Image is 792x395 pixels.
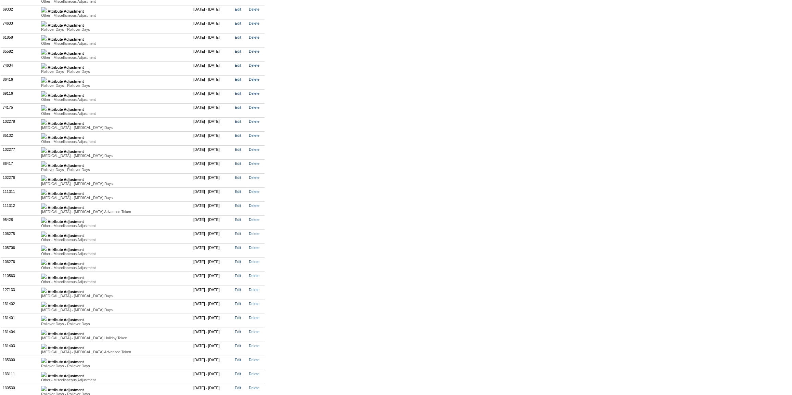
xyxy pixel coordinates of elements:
[249,372,259,376] a: Delete
[1,47,39,61] td: 65582
[235,344,241,348] a: Edit
[41,154,190,158] div: [MEDICAL_DATA] - [MEDICAL_DATA] Days
[1,61,39,75] td: 74634
[48,192,84,196] b: Attribute Adjustment
[192,131,233,145] td: [DATE] - [DATE]
[48,346,84,350] b: Attribute Adjustment
[235,316,241,320] a: Edit
[249,91,259,95] a: Delete
[48,262,84,266] b: Attribute Adjustment
[48,290,84,294] b: Attribute Adjustment
[48,318,84,322] b: Attribute Adjustment
[41,330,47,335] img: b_plus.gif
[192,117,233,131] td: [DATE] - [DATE]
[249,105,259,109] a: Delete
[48,9,84,13] b: Attribute Adjustment
[235,119,241,123] a: Edit
[48,177,84,182] b: Attribute Adjustment
[249,63,259,67] a: Delete
[192,300,233,314] td: [DATE] - [DATE]
[235,77,241,81] a: Edit
[41,147,47,153] img: b_plus.gif
[41,358,47,363] img: b_plus.gif
[249,175,259,180] a: Delete
[41,378,190,382] div: Other - Miscellaneous Adjustment
[41,274,47,279] img: b_plus.gif
[249,218,259,222] a: Delete
[192,103,233,117] td: [DATE] - [DATE]
[249,21,259,25] a: Delete
[235,232,241,236] a: Edit
[249,386,259,390] a: Delete
[41,140,190,144] div: Other - Miscellaneous Adjustment
[41,232,47,237] img: b_plus.gif
[249,288,259,292] a: Delete
[235,218,241,222] a: Edit
[235,260,241,264] a: Edit
[1,286,39,300] td: 127133
[41,316,47,321] img: b_plus.gif
[192,328,233,342] td: [DATE] - [DATE]
[41,97,190,102] div: Other - Miscellaneous Adjustment
[235,175,241,180] a: Edit
[1,215,39,229] td: 95428
[41,83,190,88] div: Rollover Days - Rollover Days
[235,7,241,11] a: Edit
[41,196,190,200] div: [MEDICAL_DATA] - [MEDICAL_DATA] Days
[41,364,190,368] div: Rollover Days - Rollover Days
[48,149,84,154] b: Attribute Adjustment
[249,260,259,264] a: Delete
[1,5,39,19] td: 69332
[192,145,233,159] td: [DATE] - [DATE]
[48,248,84,252] b: Attribute Adjustment
[41,49,47,55] img: b_plus.gif
[249,77,259,81] a: Delete
[1,314,39,328] td: 131401
[249,274,259,278] a: Delete
[41,55,190,60] div: Other - Miscellaneous Adjustment
[1,272,39,286] td: 110563
[249,330,259,334] a: Delete
[48,79,84,83] b: Attribute Adjustment
[41,238,190,242] div: Other - Miscellaneous Adjustment
[41,189,47,195] img: b_plus.gif
[249,316,259,320] a: Delete
[41,161,47,167] img: b_plus.gif
[48,234,84,238] b: Attribute Adjustment
[41,105,47,111] img: b_plus.gif
[41,91,47,97] img: b_plus.gif
[249,232,259,236] a: Delete
[249,189,259,194] a: Delete
[1,342,39,356] td: 131403
[235,386,241,390] a: Edit
[1,173,39,187] td: 102276
[1,131,39,145] td: 85132
[249,133,259,137] a: Delete
[249,147,259,152] a: Delete
[41,350,190,354] div: [MEDICAL_DATA] - [MEDICAL_DATA] Advanced Token
[249,119,259,123] a: Delete
[192,201,233,215] td: [DATE] - [DATE]
[41,21,47,27] img: b_plus.gif
[41,246,47,251] img: b_plus.gif
[41,372,47,377] img: b_plus.gif
[48,107,84,111] b: Attribute Adjustment
[41,266,190,270] div: Other - Miscellaneous Adjustment
[192,342,233,356] td: [DATE] - [DATE]
[192,89,233,103] td: [DATE] - [DATE]
[48,332,84,336] b: Attribute Adjustment
[41,308,190,312] div: [MEDICAL_DATA] - [MEDICAL_DATA] Days
[1,201,39,215] td: 111312
[249,344,259,348] a: Delete
[1,19,39,33] td: 74633
[41,322,190,326] div: Rollover Days - Rollover Days
[48,388,84,392] b: Attribute Adjustment
[41,294,190,298] div: [MEDICAL_DATA] - [MEDICAL_DATA] Days
[1,187,39,201] td: 111311
[192,47,233,61] td: [DATE] - [DATE]
[1,117,39,131] td: 102278
[41,77,47,83] img: b_plus.gif
[41,336,190,340] div: [MEDICAL_DATA] - [MEDICAL_DATA] Holiday Token
[249,358,259,362] a: Delete
[48,93,84,97] b: Attribute Adjustment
